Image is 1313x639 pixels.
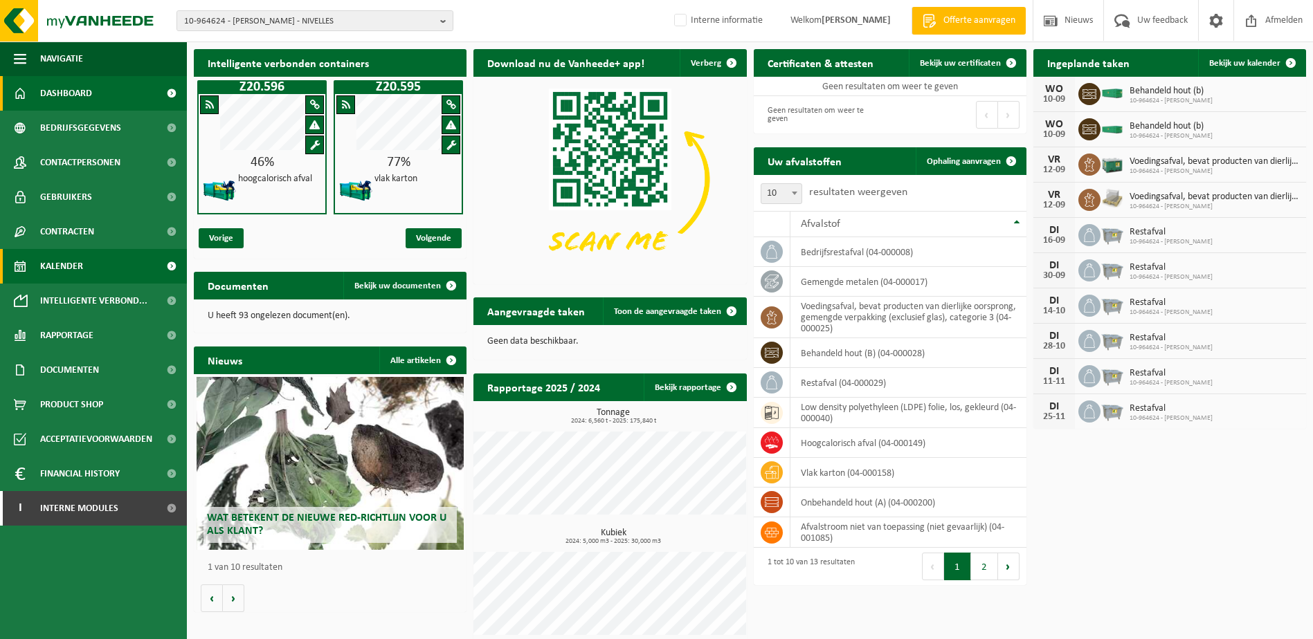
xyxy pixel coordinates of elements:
[1040,154,1068,165] div: VR
[338,173,373,207] img: HK-XZ-20-GN-12
[1040,366,1068,377] div: DI
[1040,306,1068,316] div: 14-10
[790,338,1026,368] td: behandeld hout (B) (04-000028)
[337,80,460,94] h1: Z20.595
[1101,187,1124,210] img: LP-PA-00000-WDN-11
[790,267,1026,297] td: gemengde metalen (04-000017)
[940,14,1019,28] span: Offerte aanvragen
[40,353,99,387] span: Documenten
[761,551,855,582] div: 1 tot 10 van 13 resultaten
[1040,342,1068,351] div: 28-10
[1130,86,1213,97] span: Behandeld hout (b)
[614,307,721,316] span: Toon de aangevraagde taken
[176,10,453,31] button: 10-964624 - [PERSON_NAME] - NIVELLES
[335,156,462,169] div: 77%
[202,173,237,207] img: HK-XZ-20-GN-12
[790,458,1026,488] td: vlak karton (04-000158)
[790,488,1026,517] td: onbehandeld hout (A) (04-000200)
[1130,368,1213,379] span: Restafval
[40,387,103,422] span: Product Shop
[1040,130,1068,140] div: 10-09
[40,422,152,456] span: Acceptatievoorwaarden
[1130,227,1213,238] span: Restafval
[1040,119,1068,130] div: WO
[1040,95,1068,104] div: 10-09
[1040,84,1068,95] div: WO
[487,337,732,346] p: Geen data beschikbaar.
[1130,121,1213,132] span: Behandeld hout (b)
[201,584,223,612] button: Vorige
[998,101,1020,129] button: Next
[1040,295,1068,306] div: DI
[223,584,244,612] button: Volgende
[754,147,855,174] h2: Uw afvalstoffen
[790,237,1026,267] td: bedrijfsrestafval (04-000008)
[1040,201,1068,210] div: 12-09
[922,553,944,580] button: Previous
[916,147,1025,175] a: Ophaling aanvragen
[1130,333,1213,344] span: Restafval
[1040,236,1068,246] div: 16-09
[1101,122,1124,134] img: HK-XC-20-GN-00
[40,145,120,180] span: Contactpersonen
[40,111,121,145] span: Bedrijfsgegevens
[40,76,92,111] span: Dashboard
[208,311,453,321] p: U heeft 93 ongelezen document(en).
[184,11,435,32] span: 10-964624 - [PERSON_NAME] - NIVELLES
[201,80,323,94] h1: Z20.596
[920,59,1001,68] span: Bekijk uw certificaten
[1040,412,1068,422] div: 25-11
[199,156,325,169] div: 46%
[194,272,282,299] h2: Documenten
[1040,165,1068,175] div: 12-09
[480,408,746,425] h3: Tonnage
[1198,49,1305,77] a: Bekijk uw kalender
[14,491,26,526] span: I
[208,563,460,573] p: 1 van 10 resultaten
[480,418,746,425] span: 2024: 6,560 t - 2025: 175,840 t
[374,174,417,184] h4: vlak karton
[1101,363,1124,387] img: WB-2500-GAL-GY-01
[199,228,244,248] span: Vorige
[998,553,1020,580] button: Next
[1033,49,1143,76] h2: Ingeplande taken
[691,59,721,68] span: Verberg
[473,297,599,324] h2: Aangevraagde taken
[197,377,464,550] a: Wat betekent de nieuwe RED-richtlijn voor u als klant?
[790,517,1026,548] td: afvalstroom niet van toepassing (niet gevaarlijk) (04-001085)
[1130,308,1213,317] span: 10-964624 - [PERSON_NAME]
[480,538,746,545] span: 2024: 5,000 m3 - 2025: 30,000 m3
[1130,344,1213,352] span: 10-964624 - [PERSON_NAME]
[754,49,887,76] h2: Certificaten & attesten
[944,553,971,580] button: 1
[790,297,1026,338] td: voedingsafval, bevat producten van dierlijke oorsprong, gemengde verpakking (exclusief glas), cat...
[1130,297,1213,308] span: Restafval
[1040,189,1068,201] div: VR
[40,318,93,353] span: Rapportage
[238,174,312,184] h4: hoogcalorisch afval
[761,184,802,203] span: 10
[40,284,147,318] span: Intelligente verbond...
[1101,398,1124,422] img: WB-2500-GAL-GY-01
[1101,86,1124,99] img: HK-XC-30-GN-00
[1040,225,1068,236] div: DI
[644,373,745,401] a: Bekijk rapportage
[40,456,120,491] span: Financial History
[1130,379,1213,387] span: 10-964624 - [PERSON_NAME]
[480,528,746,545] h3: Kubiek
[40,41,83,76] span: Navigatie
[790,398,1026,428] td: low density polyethyleen (LDPE) folie, los, gekleurd (04-000040)
[354,281,441,290] span: Bekijk uw documenten
[1040,271,1068,281] div: 30-09
[1130,167,1299,176] span: 10-964624 - [PERSON_NAME]
[1101,222,1124,246] img: WB-2500-GAL-GY-01
[809,187,907,198] label: resultaten weergeven
[1130,273,1213,281] span: 10-964624 - [PERSON_NAME]
[1130,132,1213,140] span: 10-964624 - [PERSON_NAME]
[761,100,883,130] div: Geen resultaten om weer te geven
[1130,414,1213,423] span: 10-964624 - [PERSON_NAME]
[194,346,256,373] h2: Nieuws
[1130,403,1213,414] span: Restafval
[927,157,1001,166] span: Ophaling aanvragen
[207,512,446,537] span: Wat betekent de nieuwe RED-richtlijn voor u als klant?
